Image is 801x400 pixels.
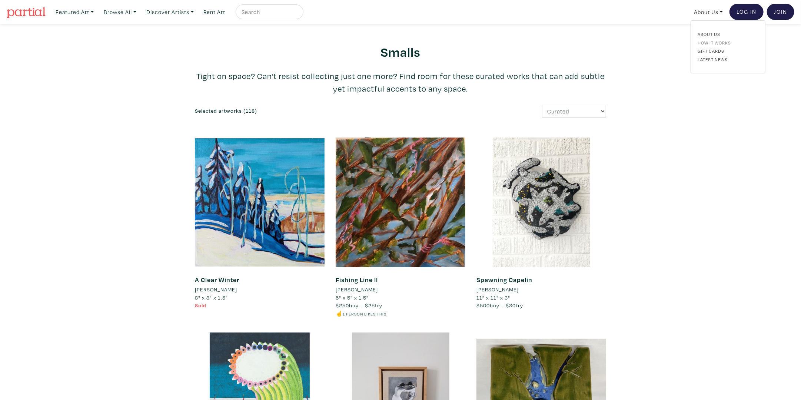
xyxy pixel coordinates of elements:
[698,39,758,46] a: How It Works
[336,302,349,309] span: $250
[476,275,532,284] a: Spawning Capelin
[195,285,325,294] a: [PERSON_NAME]
[52,4,97,20] a: Featured Art
[195,108,395,114] h6: Selected artworks (118)
[143,4,197,20] a: Discover Artists
[336,294,369,301] span: 5" x 5" x 1.5"
[200,4,229,20] a: Rent Art
[336,285,378,294] li: [PERSON_NAME]
[691,4,726,20] a: About Us
[506,302,516,309] span: $30
[698,47,758,54] a: Gift Cards
[195,44,606,60] h2: Smalls
[476,302,490,309] span: $500
[476,285,606,294] a: [PERSON_NAME]
[336,302,382,309] span: buy — try
[100,4,140,20] a: Browse All
[195,275,239,284] a: A Clear Winter
[336,275,378,284] a: Fishing Line II
[365,302,375,309] span: $25
[195,302,206,309] span: Sold
[195,294,228,301] span: 8" x 8" x 1.5"
[336,310,465,318] li: ☝️
[698,56,758,63] a: Latest News
[241,7,296,17] input: Search
[767,4,794,20] a: Join
[195,285,237,294] li: [PERSON_NAME]
[476,285,519,294] li: [PERSON_NAME]
[343,311,386,317] small: 1 person likes this
[195,70,606,95] p: Tight on space? Can't resist collecting just one more? Find room for these curated works that can...
[336,285,465,294] a: [PERSON_NAME]
[691,20,765,73] div: Featured Art
[476,294,510,301] span: 11" x 11" x 3"
[476,302,523,309] span: buy — try
[729,4,764,20] a: Log In
[698,31,758,37] a: About Us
